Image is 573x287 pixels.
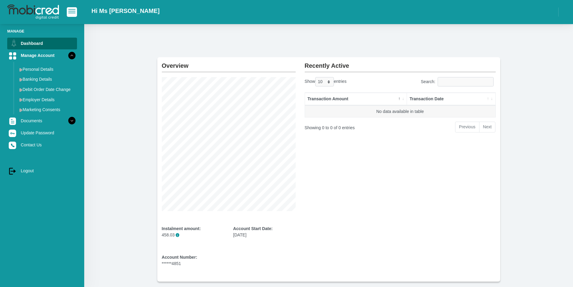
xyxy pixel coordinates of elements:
[305,77,347,86] label: Show entries
[162,255,197,260] b: Account Number:
[7,5,59,20] img: logo-mobicred.svg
[233,226,273,231] b: Account Start Date:
[7,165,77,176] a: Logout
[7,139,77,151] a: Contact Us
[421,77,496,86] label: Search:
[7,127,77,139] a: Update Password
[91,7,160,14] h2: Hi Ms [PERSON_NAME]
[19,68,23,72] img: menu arrow
[17,95,77,105] a: Employer Details
[305,105,495,117] td: No data available in table
[407,93,495,105] th: Transaction Date: activate to sort column ascending
[17,64,77,74] a: Personal Details
[305,93,407,105] th: Transaction Amount: activate to sort column descending
[438,77,494,86] input: Search:
[17,74,77,84] a: Banking Details
[162,226,201,231] b: Instalment amount:
[7,115,77,126] a: Documents
[19,78,23,82] img: menu arrow
[17,105,77,114] a: Marketing Consents
[162,232,224,238] p: 458.03
[19,88,23,92] img: menu arrow
[17,85,77,94] a: Debit Order Date Change
[19,98,23,102] img: menu arrow
[176,233,180,237] span: i
[315,77,334,86] select: Showentries
[7,38,77,49] a: Dashboard
[7,28,77,34] li: Manage
[305,57,496,69] h2: Recently Active
[305,121,379,131] div: Showing 0 to 0 of 0 entries
[162,57,296,69] h2: Overview
[233,226,296,238] div: [DATE]
[19,108,23,112] img: menu arrow
[7,50,77,61] a: Manage Account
